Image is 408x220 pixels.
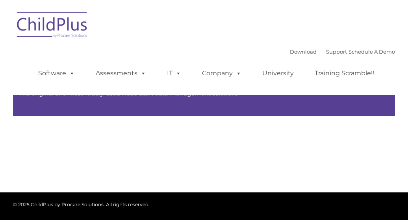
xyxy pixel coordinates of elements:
a: Schedule A Demo [349,48,395,55]
a: Company [194,65,249,81]
span: © 2025 ChildPlus by Procare Solutions. All rights reserved. [13,201,150,207]
a: IT [159,65,189,81]
a: Assessments [88,65,154,81]
a: Download [290,48,317,55]
a: Training Scramble!! [307,65,382,81]
font: | [290,48,395,55]
a: University [254,65,302,81]
img: ChildPlus by Procare Solutions [13,6,92,46]
a: Software [30,65,83,81]
a: Support [326,48,347,55]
